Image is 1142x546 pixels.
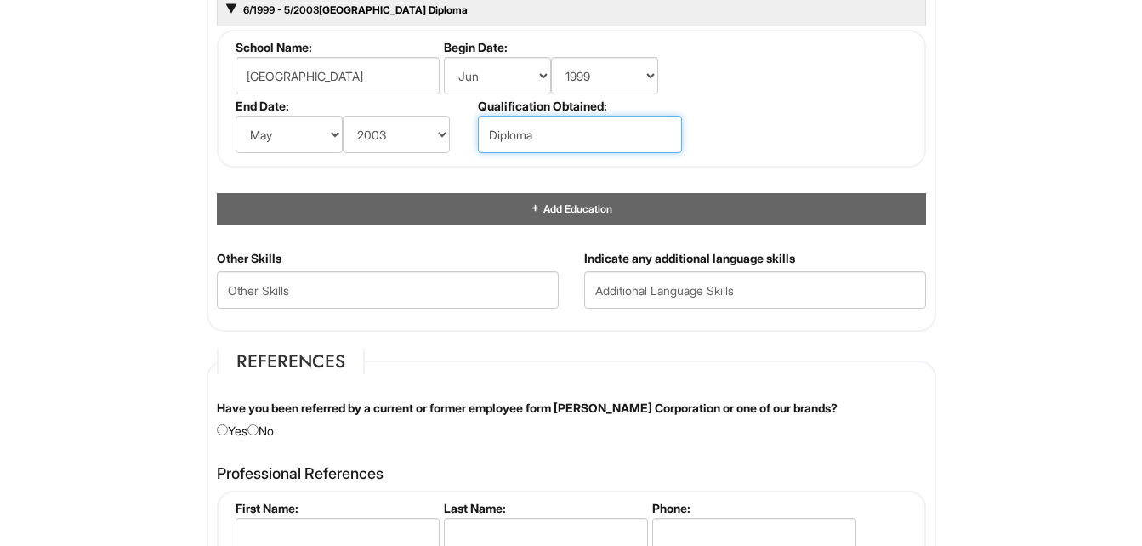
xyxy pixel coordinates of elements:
[236,99,471,113] label: End Date:
[652,501,854,515] label: Phone:
[541,202,611,215] span: Add Education
[217,271,559,309] input: Other Skills
[241,3,468,16] a: 6/1999 - 5/2003[GEOGRAPHIC_DATA] Diploma
[584,250,795,267] label: Indicate any additional language skills
[217,250,281,267] label: Other Skills
[236,40,437,54] label: School Name:
[217,400,838,417] label: Have you been referred by a current or former employee form [PERSON_NAME] Corporation or one of o...
[444,501,645,515] label: Last Name:
[478,99,679,113] label: Qualification Obtained:
[236,501,437,515] label: First Name:
[444,40,679,54] label: Begin Date:
[204,400,939,440] div: Yes No
[241,3,319,16] span: 6/1999 - 5/2003
[584,271,926,309] input: Additional Language Skills
[217,349,365,374] legend: References
[217,465,926,482] h4: Professional References
[530,202,611,215] a: Add Education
